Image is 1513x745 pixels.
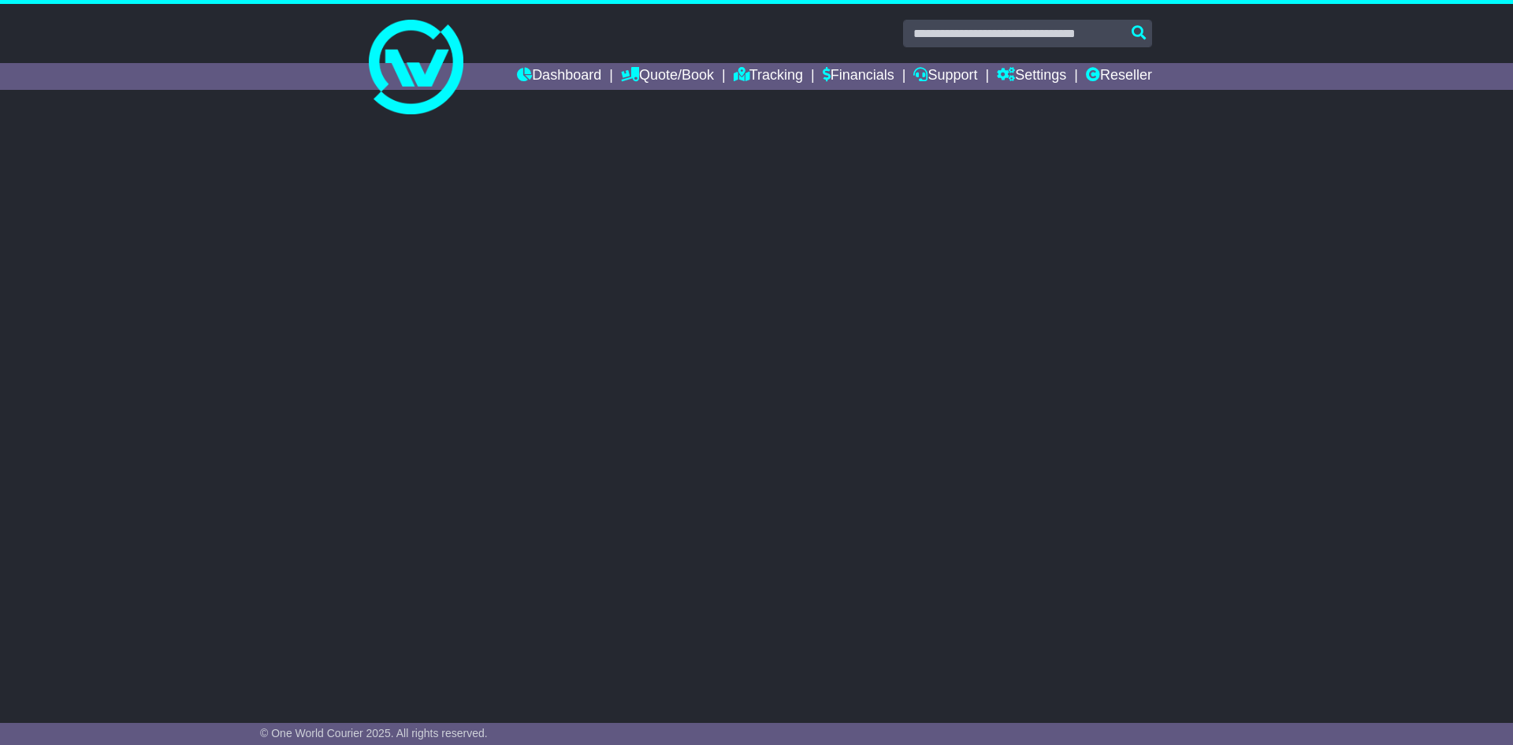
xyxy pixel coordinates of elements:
a: Reseller [1086,63,1152,90]
a: Tracking [734,63,803,90]
a: Quote/Book [621,63,714,90]
a: Financials [823,63,894,90]
span: © One World Courier 2025. All rights reserved. [260,727,488,739]
a: Settings [997,63,1066,90]
a: Support [913,63,977,90]
a: Dashboard [517,63,601,90]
